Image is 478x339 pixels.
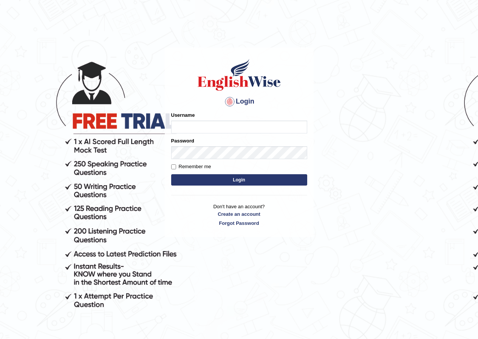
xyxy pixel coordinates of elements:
[171,137,194,144] label: Password
[171,174,307,186] button: Login
[196,58,282,92] img: Logo of English Wise sign in for intelligent practice with AI
[171,203,307,226] p: Don't have an account?
[171,111,195,119] label: Username
[171,163,211,170] label: Remember me
[171,96,307,108] h4: Login
[171,164,176,169] input: Remember me
[171,220,307,227] a: Forgot Password
[171,211,307,218] a: Create an account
